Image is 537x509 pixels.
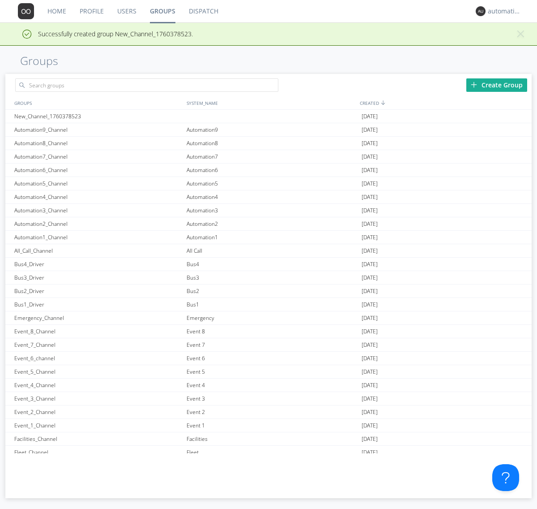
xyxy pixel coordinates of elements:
div: Event_5_Channel [12,365,184,378]
div: Automation4 [184,190,359,203]
div: Facilities [184,432,359,445]
a: All_Call_ChannelAll Call[DATE] [5,244,532,258]
a: Fleet_ChannelFleet[DATE] [5,446,532,459]
a: Automation6_ChannelAutomation6[DATE] [5,164,532,177]
a: Event_6_channelEvent 6[DATE] [5,352,532,365]
div: Automation3 [184,204,359,217]
a: Event_7_ChannelEvent 7[DATE] [5,338,532,352]
div: Automation7 [184,150,359,163]
div: Emergency_Channel [12,311,184,324]
a: Automation1_ChannelAutomation1[DATE] [5,231,532,244]
img: plus.svg [471,82,477,88]
a: Bus4_DriverBus4[DATE] [5,258,532,271]
iframe: Toggle Customer Support [492,464,519,491]
div: Bus3 [184,271,359,284]
div: Automation9_Channel [12,123,184,136]
a: Automation9_ChannelAutomation9[DATE] [5,123,532,137]
span: [DATE] [362,405,378,419]
a: Event_3_ChannelEvent 3[DATE] [5,392,532,405]
span: [DATE] [362,150,378,164]
span: [DATE] [362,137,378,150]
div: Automation6_Channel [12,164,184,177]
a: Bus3_DriverBus3[DATE] [5,271,532,285]
div: Automation1 [184,231,359,244]
div: All Call [184,244,359,257]
span: [DATE] [362,190,378,204]
div: Event_2_Channel [12,405,184,418]
span: Successfully created group New_Channel_1760378523. [7,30,193,38]
div: Automation6 [184,164,359,177]
div: Emergency [184,311,359,324]
a: Automation8_ChannelAutomation8[DATE] [5,137,532,150]
div: Event 1 [184,419,359,432]
div: Event_4_Channel [12,379,184,392]
div: Bus1_Driver [12,298,184,311]
div: Bus4_Driver [12,258,184,271]
a: Event_2_ChannelEvent 2[DATE] [5,405,532,419]
span: [DATE] [362,110,378,123]
span: [DATE] [362,365,378,379]
div: Automation5_Channel [12,177,184,190]
span: [DATE] [362,285,378,298]
span: [DATE] [362,177,378,190]
div: All_Call_Channel [12,244,184,257]
div: Event_3_Channel [12,392,184,405]
span: [DATE] [362,338,378,352]
a: Bus1_DriverBus1[DATE] [5,298,532,311]
span: [DATE] [362,164,378,177]
div: automation+dispatcher0014 [488,7,521,16]
div: Automation4_Channel [12,190,184,203]
a: Automation3_ChannelAutomation3[DATE] [5,204,532,217]
div: Event_7_Channel [12,338,184,351]
div: Bus4 [184,258,359,271]
div: Automation3_Channel [12,204,184,217]
a: Event_5_ChannelEvent 5[DATE] [5,365,532,379]
img: 373638.png [18,3,34,19]
div: Event_6_channel [12,352,184,365]
span: [DATE] [362,432,378,446]
div: Event_1_Channel [12,419,184,432]
span: [DATE] [362,311,378,325]
a: Automation5_ChannelAutomation5[DATE] [5,177,532,190]
div: Bus2 [184,285,359,298]
a: Bus2_DriverBus2[DATE] [5,285,532,298]
div: CREATED [358,96,532,109]
div: Create Group [466,78,527,92]
div: Automation8_Channel [12,137,184,150]
img: 373638.png [476,6,486,16]
div: Automation2_Channel [12,217,184,230]
div: Event 4 [184,379,359,392]
span: [DATE] [362,204,378,217]
div: Event 6 [184,352,359,365]
div: Event 7 [184,338,359,351]
div: Fleet_Channel [12,446,184,459]
div: Fleet [184,446,359,459]
a: Event_8_ChannelEvent 8[DATE] [5,325,532,338]
a: New_Channel_1760378523[DATE] [5,110,532,123]
span: [DATE] [362,298,378,311]
span: [DATE] [362,325,378,338]
div: SYSTEM_NAME [184,96,358,109]
span: [DATE] [362,419,378,432]
div: Bus2_Driver [12,285,184,298]
div: Automation2 [184,217,359,230]
div: Bus3_Driver [12,271,184,284]
div: Event 3 [184,392,359,405]
div: Event 8 [184,325,359,338]
div: Event 2 [184,405,359,418]
span: [DATE] [362,123,378,137]
a: Automation4_ChannelAutomation4[DATE] [5,190,532,204]
span: [DATE] [362,244,378,258]
div: Bus1 [184,298,359,311]
span: [DATE] [362,379,378,392]
div: Event_8_Channel [12,325,184,338]
a: Event_1_ChannelEvent 1[DATE] [5,419,532,432]
div: GROUPS [12,96,182,109]
div: Automation9 [184,123,359,136]
span: [DATE] [362,258,378,271]
a: Automation7_ChannelAutomation7[DATE] [5,150,532,164]
span: [DATE] [362,352,378,365]
a: Emergency_ChannelEmergency[DATE] [5,311,532,325]
span: [DATE] [362,392,378,405]
a: Facilities_ChannelFacilities[DATE] [5,432,532,446]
